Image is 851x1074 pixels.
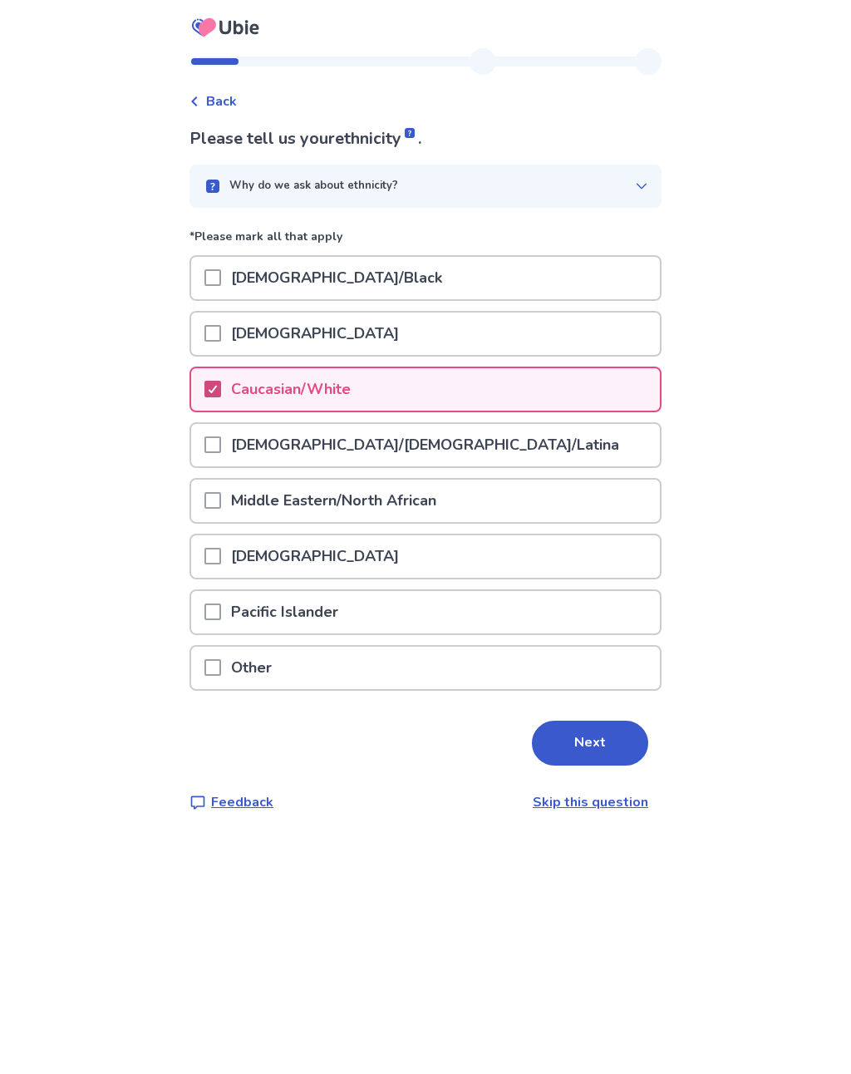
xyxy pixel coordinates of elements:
[221,368,361,411] p: Caucasian/White
[221,591,348,633] p: Pacific Islander
[532,721,648,766] button: Next
[221,535,409,578] p: [DEMOGRAPHIC_DATA]
[211,792,273,812] p: Feedback
[221,480,446,522] p: Middle Eastern/North African
[221,313,409,355] p: [DEMOGRAPHIC_DATA]
[335,127,418,150] span: ethnicity
[229,178,398,195] p: Why do we ask about ethnicity?
[221,424,629,466] p: [DEMOGRAPHIC_DATA]/[DEMOGRAPHIC_DATA]/Latina
[206,91,237,111] span: Back
[533,793,648,811] a: Skip this question
[221,647,282,689] p: Other
[189,792,273,812] a: Feedback
[189,126,662,151] p: Please tell us your .
[189,228,662,255] p: *Please mark all that apply
[221,257,452,299] p: [DEMOGRAPHIC_DATA]/Black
